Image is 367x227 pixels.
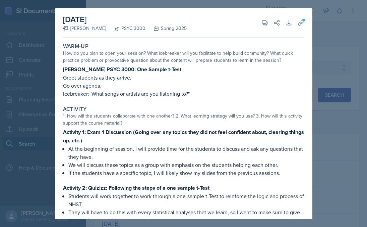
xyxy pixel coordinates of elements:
[63,50,304,64] div: How do you plan to open your session? What icebreaker will you facilitate to help build community...
[145,25,187,32] div: Spring 2025
[68,145,304,161] p: At the beginning of session, I will provide time for the students to discuss and ask any question...
[63,106,87,112] label: Activity
[63,74,304,82] p: Greet students as they arrive.
[63,65,181,73] strong: [PERSON_NAME] PSYC 3000: One Sample t-Test
[68,208,304,224] p: They will have to do this with every statistical analyses that we learn, so I want to make sure t...
[63,43,89,50] label: Warm-Up
[63,184,209,192] strong: Activity 2: Quizizz: Following the steps of a one sample t-Test
[68,161,304,169] p: We will discuss these topics as a group with emphasis on the students helping each other.
[63,25,106,32] div: [PERSON_NAME]
[63,90,304,98] p: Icebreaker: 'What songs or artists are you listening to?"
[63,128,304,144] strong: Activity 1: Exam 1 Discussion (Going over any topics they did not feel confident about, clearing ...
[106,25,145,32] div: PSYC 3000
[63,82,304,90] p: Go over agenda.
[68,192,304,208] p: Students will work together to work through a one-sample t-Test to reinforce the logic and proces...
[63,112,304,127] div: 1. How will the students collaborate with one another? 2. What learning strategy will you use? 3....
[63,13,187,26] h2: [DATE]
[68,169,304,177] p: If the students have a specific topic, I will likely show my slides from the previous sessions.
